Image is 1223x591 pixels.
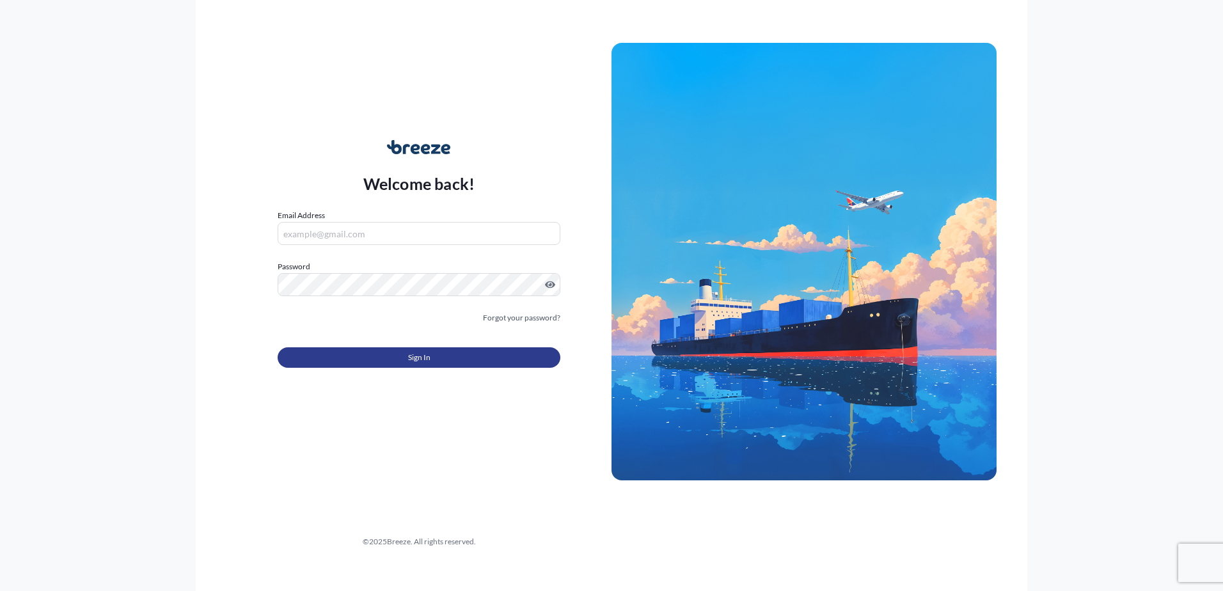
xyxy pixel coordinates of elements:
[278,209,325,222] label: Email Address
[363,173,475,194] p: Welcome back!
[278,222,560,245] input: example@gmail.com
[483,311,560,324] a: Forgot your password?
[611,43,997,480] img: Ship illustration
[278,347,560,368] button: Sign In
[408,351,430,364] span: Sign In
[545,280,555,290] button: Show password
[226,535,611,548] div: © 2025 Breeze. All rights reserved.
[278,260,560,273] label: Password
